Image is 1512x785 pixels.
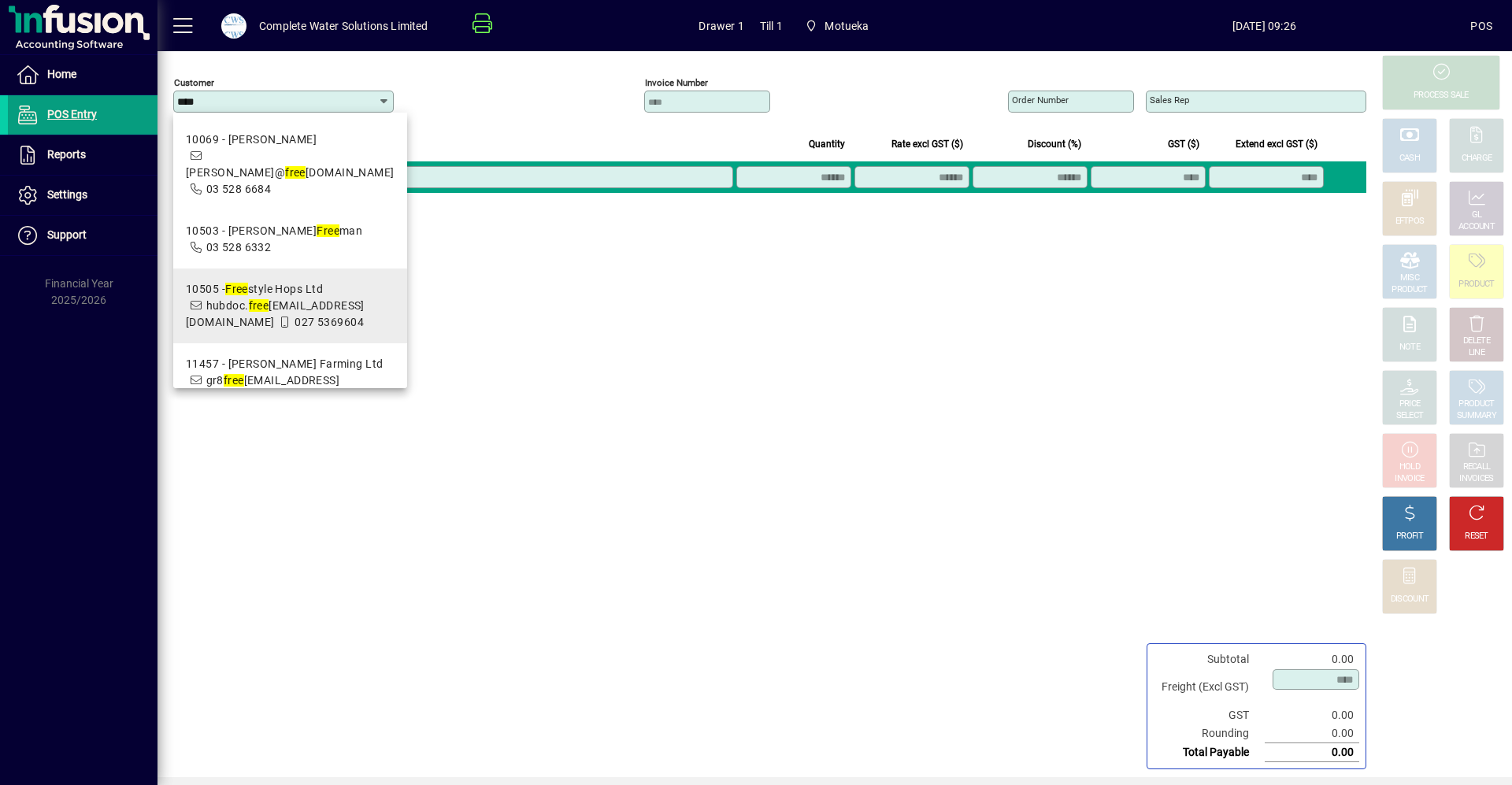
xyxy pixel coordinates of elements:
div: GL [1472,209,1482,221]
td: Subtotal [1154,650,1265,668]
em: free [285,166,306,179]
td: 0.00 [1265,706,1359,724]
mat-option: 10503 - John Freeman [173,210,407,268]
td: Total Payable [1154,743,1265,762]
div: Complete Water Solutions Limited [259,13,428,39]
div: PROFIT [1396,531,1423,542]
div: PRICE [1399,398,1421,410]
div: HOLD [1399,461,1420,473]
div: MISC [1400,272,1419,284]
span: 027 5369604 [295,316,364,328]
div: RECALL [1463,461,1491,473]
span: GST ($) [1168,135,1199,153]
div: 10505 - style Hops Ltd [186,281,395,298]
div: ACCOUNT [1458,221,1495,233]
em: Free [225,283,248,295]
mat-option: 10505 - Freestyle Hops Ltd [173,268,407,343]
em: Free [317,224,339,237]
a: Home [8,55,157,94]
div: PROCESS SALE [1414,90,1469,102]
a: Reports [8,135,157,175]
div: LINE [1469,347,1484,359]
mat-option: 10069 - Janing Atkins [173,119,407,210]
div: CHARGE [1462,153,1492,165]
mat-label: Invoice number [645,77,708,88]
div: INVOICES [1459,473,1493,485]
div: PRODUCT [1458,398,1494,410]
a: Support [8,216,157,255]
span: Rate excl GST ($) [891,135,963,153]
td: 0.00 [1265,650,1359,668]
mat-option: 11457 - Richard T M Farming Ltd [173,343,407,418]
span: Motueka [825,13,869,39]
span: POS Entry [47,108,97,120]
div: CASH [1399,153,1420,165]
div: NOTE [1399,342,1420,354]
button: Profile [209,12,259,40]
span: [DATE] 09:26 [1058,13,1470,39]
span: hubdoc. [EMAIL_ADDRESS][DOMAIN_NAME] [186,299,365,328]
em: free [249,299,269,312]
mat-label: Sales rep [1150,94,1189,106]
div: POS [1470,13,1492,39]
div: PRODUCT [1392,284,1427,296]
span: 03 528 6684 [206,183,272,195]
span: Drawer 1 [699,13,743,39]
div: DISCOUNT [1391,594,1429,605]
span: Extend excl GST ($) [1236,135,1317,153]
span: Reports [47,148,86,161]
span: 03 528 6332 [206,241,272,254]
div: EFTPOS [1395,216,1425,228]
a: Settings [8,176,157,215]
span: Settings [47,188,87,201]
span: Home [47,68,76,80]
div: PRODUCT [1458,279,1494,291]
div: 11457 - [PERSON_NAME] Farming Ltd [186,356,395,372]
td: 0.00 [1265,724,1359,743]
span: Support [47,228,87,241]
td: Freight (Excl GST) [1154,668,1265,706]
td: Rounding [1154,724,1265,743]
span: Till 1 [760,13,783,39]
div: RESET [1465,531,1488,542]
td: 0.00 [1265,743,1359,762]
div: SELECT [1396,410,1424,422]
span: Motueka [799,12,876,40]
td: GST [1154,706,1265,724]
span: Quantity [809,135,845,153]
span: Discount (%) [1028,135,1081,153]
div: INVOICE [1395,473,1424,485]
span: gr8 [EMAIL_ADDRESS][DOMAIN_NAME] [186,374,339,403]
span: [PERSON_NAME]@ [DOMAIN_NAME] [186,166,395,179]
em: free [224,374,244,387]
mat-label: Order number [1012,94,1069,106]
div: SUMMARY [1457,410,1496,422]
mat-label: Customer [174,77,214,88]
div: 10503 - [PERSON_NAME] man [186,223,362,239]
div: 10069 - [PERSON_NAME] [186,131,395,148]
div: DELETE [1463,335,1490,347]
